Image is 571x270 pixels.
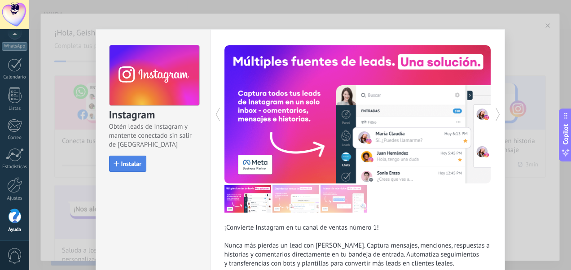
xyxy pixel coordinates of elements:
div: Correo [2,135,28,141]
div: Calendario [2,74,28,80]
button: Instalar [109,156,146,172]
div: Ajustes [2,196,28,201]
div: WhatsApp [2,42,27,51]
div: Listas [2,106,28,112]
div: Estadísticas [2,164,28,170]
img: com_instagram_tour_3_es.png [321,185,367,213]
span: Copilot [561,124,570,145]
div: Ayuda [2,227,28,233]
h3: Instagram [109,108,199,122]
img: com_instagram_tour_1_es.png [224,185,271,213]
span: Instalar [121,161,141,167]
img: com_instagram_tour_2_es.png [272,185,319,213]
span: Obtén leads de Instagram y mantente conectado sin salir de [GEOGRAPHIC_DATA] [109,122,199,149]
